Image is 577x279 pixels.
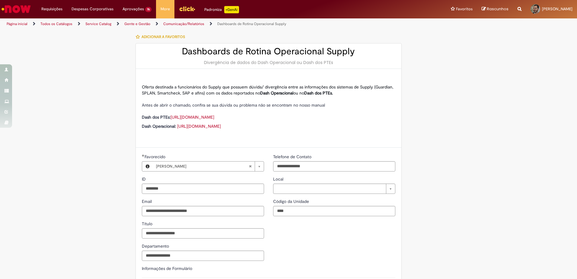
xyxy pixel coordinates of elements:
[135,30,188,43] button: Adicionar a Favoritos
[1,3,32,15] img: ServiceNow
[142,102,325,108] span: Antes de abrir o chamado, confira se sua dúvida ou problema não se encontram no nosso manual
[142,221,154,226] span: Título
[142,206,264,216] input: Email
[142,176,147,182] span: ID
[273,206,395,216] input: Código da Unidade
[72,6,113,12] span: Despesas Corporativas
[145,7,151,12] span: 76
[482,6,508,12] a: Rascunhos
[142,34,185,39] span: Adicionar a Favoritos
[204,6,239,13] div: Padroniza
[163,21,204,26] a: Comunicação/Relatórios
[246,162,255,171] abbr: Limpar campo Favorecido
[142,266,192,271] label: Informações de Formulário
[542,6,572,11] span: [PERSON_NAME]
[179,4,195,13] img: click_logo_yellow_360x200.png
[5,18,380,30] ul: Trilhas de página
[273,154,313,159] span: Telefone de Contato
[142,154,145,157] span: Obrigatório Preenchido
[273,199,310,204] span: Código da Unidade
[142,199,153,204] span: Email
[123,6,144,12] span: Aprovações
[177,123,221,129] a: [URL][DOMAIN_NAME]
[487,6,508,12] span: Rascunhos
[142,251,264,261] input: Departamento
[304,90,333,96] strong: Dash dos PTEs.
[124,21,150,26] a: Gente e Gestão
[145,154,167,159] span: Favorecido, Jair CORSO
[224,6,239,13] p: +GenAi
[156,162,249,171] span: [PERSON_NAME]
[142,162,153,171] button: Favorecido, Visualizar este registro Jair CORSO
[142,114,171,120] strong: Dash dos PTEs:
[7,21,27,26] a: Página inicial
[142,84,393,96] span: Oferta destinada a funcionários do Supply que possuem dúvida/ divergência entre as informações do...
[142,184,264,194] input: ID
[142,228,264,239] input: Título
[153,162,264,171] a: [PERSON_NAME]Limpar campo Favorecido
[85,21,111,26] a: Service Catalog
[142,123,176,129] strong: Dash Operacional:
[456,6,473,12] span: Favoritos
[273,176,285,182] span: Local
[273,161,395,172] input: Telefone de Contato
[41,6,62,12] span: Requisições
[142,243,170,249] span: Departamento
[142,46,395,56] h2: Dashboards de Rotina Operacional Supply
[142,59,395,66] div: Divergência de dados do Dash Operacional ou Dash dos PTEs
[273,184,395,194] a: Limpar campo Local
[171,114,214,120] a: [URL][DOMAIN_NAME]
[217,21,286,26] a: Dashboards de Rotina Operacional Supply
[161,6,170,12] span: More
[40,21,72,26] a: Todos os Catálogos
[260,90,293,96] strong: Dash Operacional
